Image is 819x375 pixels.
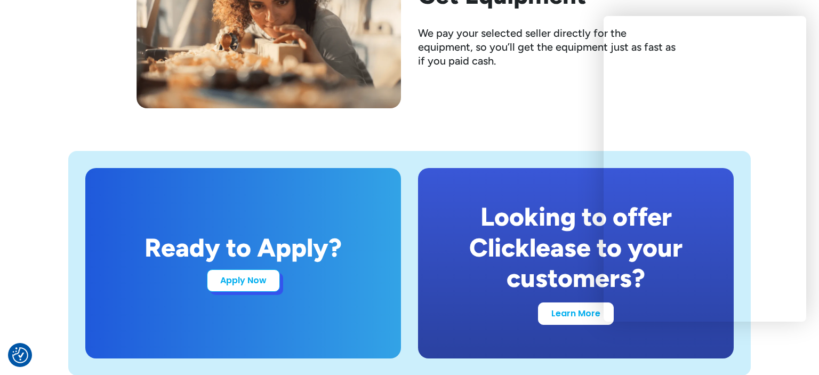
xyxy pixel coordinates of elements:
a: Learn More [538,302,614,325]
a: Apply Now [207,269,280,292]
button: Consent Preferences [12,347,28,363]
div: Looking to offer Clicklease to your customers? [444,202,708,294]
iframe: Chat Window [604,16,806,322]
div: Ready to Apply? [144,233,342,264]
img: Revisit consent button [12,347,28,363]
div: We pay your selected seller directly for the equipment, so you’ll get the equipment just as fast ... [418,26,682,68]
